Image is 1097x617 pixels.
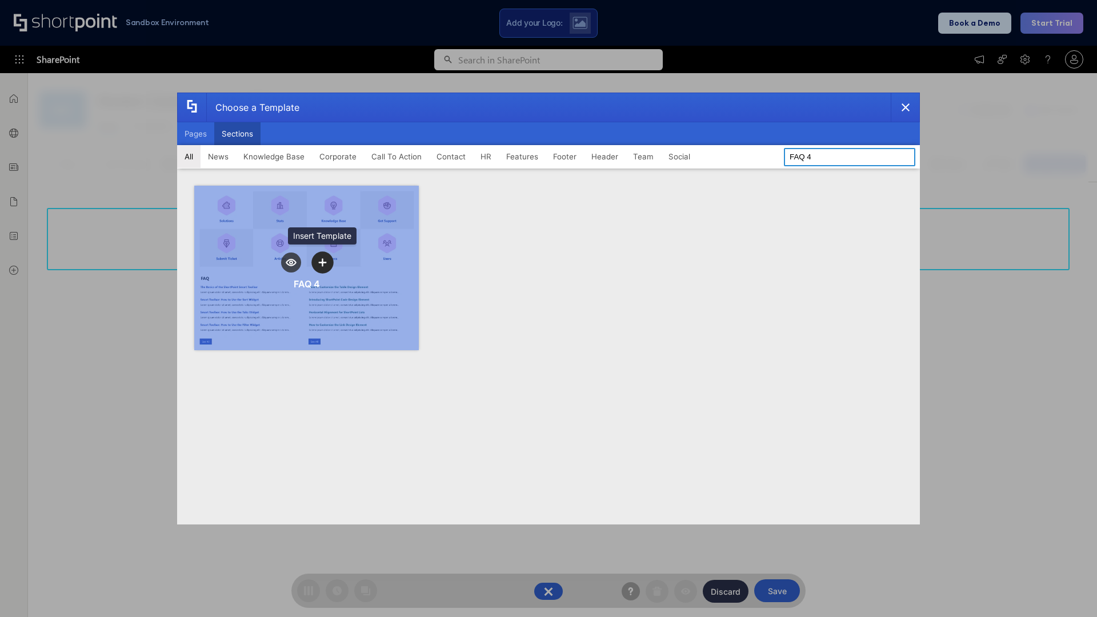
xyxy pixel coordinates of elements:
div: FAQ 4 [294,278,320,290]
button: Team [626,145,661,168]
iframe: Chat Widget [1040,562,1097,617]
button: Footer [546,145,584,168]
button: Pages [177,122,214,145]
div: template selector [177,93,920,524]
input: Search [784,148,915,166]
div: Choose a Template [206,93,299,122]
button: Header [584,145,626,168]
button: All [177,145,201,168]
button: Social [661,145,698,168]
button: Features [499,145,546,168]
button: Sections [214,122,261,145]
button: Knowledge Base [236,145,312,168]
button: Corporate [312,145,364,168]
button: Contact [429,145,473,168]
button: HR [473,145,499,168]
button: News [201,145,236,168]
button: Call To Action [364,145,429,168]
